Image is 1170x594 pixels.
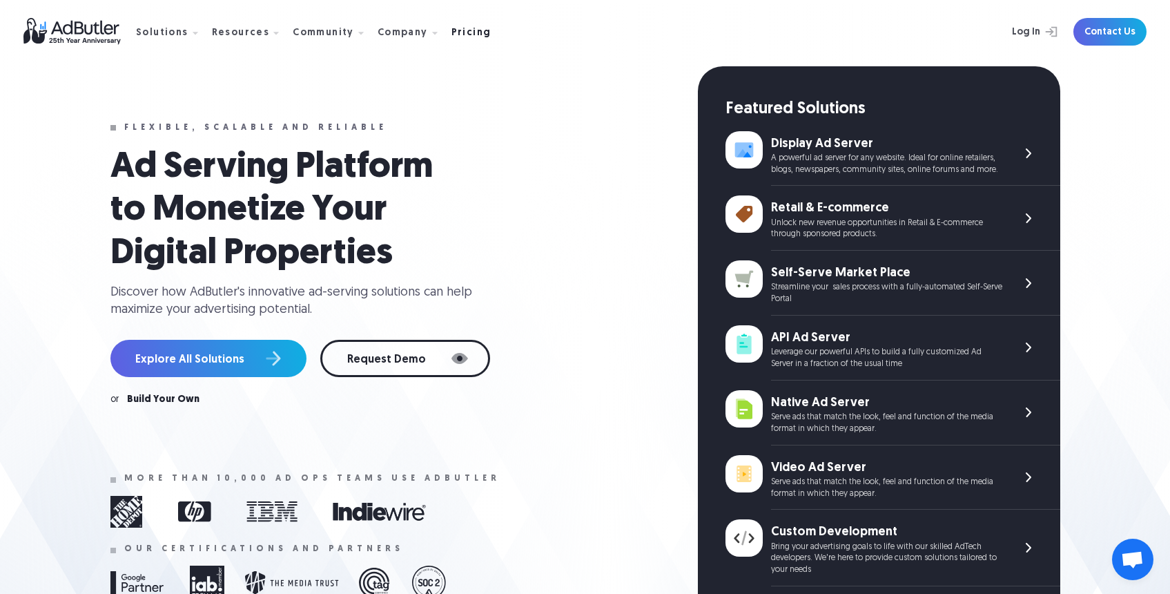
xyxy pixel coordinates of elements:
[725,122,1060,186] a: Display Ad Server A powerful ad server for any website. Ideal for online retailers, blogs, newspa...
[771,135,1002,153] div: Display Ad Server
[771,153,1002,176] div: A powerful ad server for any website. Ideal for online retailers, blogs, newspapers, community si...
[725,510,1060,586] a: Custom Development Bring your advertising goals to life with our skilled AdTech developers. We're...
[771,200,1002,217] div: Retail & E-commerce
[771,265,1002,282] div: Self-Serve Market Place
[378,28,428,38] div: Company
[725,445,1060,510] a: Video Ad Server Serve ads that match the look, feel and function of the media format in which the...
[110,284,483,318] div: Discover how AdButler's innovative ad-serving solutions can help maximize your advertising potent...
[771,477,1002,500] div: Serve ads that match the look, feel and function of the media format in which they appear.
[771,218,1002,241] div: Unlock new revenue opportunities in Retail & E-commerce through sponsored products.
[725,316,1060,381] a: API Ad Server Leverage our powerful APIs to build a fully customized Ad Server in a fraction of t...
[725,381,1060,445] a: Native Ad Server Serve ads that match the look, feel and function of the media format in which th...
[725,186,1060,251] a: Retail & E-commerce Unlock new revenue opportunities in Retail & E-commerce through sponsored pro...
[320,340,490,377] a: Request Demo
[451,26,503,38] a: Pricing
[771,412,1002,435] div: Serve ads that match the look, feel and function of the media format in which they appear.
[975,18,1065,46] a: Log In
[124,474,500,483] div: More than 10,000 ad ops teams use adbutler
[1073,18,1147,46] a: Contact Us
[124,544,404,554] div: Our certifications and partners
[451,28,491,38] div: Pricing
[1112,539,1153,580] a: Open chat
[293,28,354,38] div: Community
[771,329,1002,347] div: API Ad Server
[136,28,188,38] div: Solutions
[110,395,119,405] div: or
[127,395,199,405] a: Build Your Own
[771,459,1002,477] div: Video Ad Server
[725,251,1060,316] a: Self-Serve Market Place Streamline your sales process with a fully-automated Self-Serve Portal
[110,146,469,276] h1: Ad Serving Platform to Monetize Your Digital Properties
[124,123,387,133] div: Flexible, scalable and reliable
[110,340,306,377] a: Explore All Solutions
[771,347,1002,370] div: Leverage our powerful APIs to build a fully customized Ad Server in a fraction of the usual time
[771,524,1002,541] div: Custom Development
[771,394,1002,412] div: Native Ad Server
[725,98,1060,122] div: Featured Solutions
[212,28,270,38] div: Resources
[771,542,1002,576] div: Bring your advertising goals to life with our skilled AdTech developers. We're here to provide cu...
[771,282,1002,305] div: Streamline your sales process with a fully-automated Self-Serve Portal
